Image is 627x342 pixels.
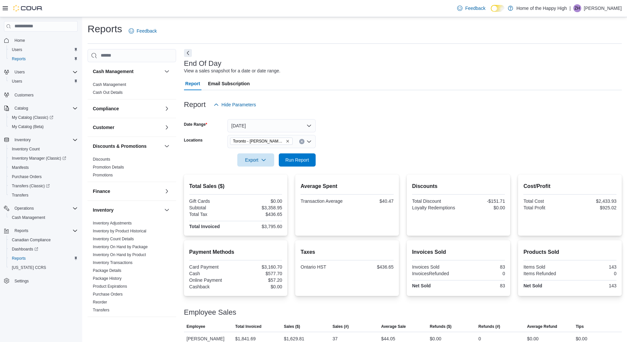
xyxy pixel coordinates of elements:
span: Inventory by Product Historical [93,228,146,234]
span: Users [9,77,78,85]
span: Inventory Transactions [93,260,133,265]
h3: Inventory [93,207,114,213]
a: Cash Management [9,214,48,222]
p: Home of the Happy High [516,4,567,12]
h2: Taxes [300,248,394,256]
span: Washington CCRS [9,264,78,272]
button: Remove Toronto - Danforth Ave - Friendly Stranger from selection in this group [286,139,290,143]
span: Inventory On Hand by Product [93,252,146,257]
div: $3,795.60 [237,224,282,229]
span: My Catalog (Classic) [9,114,78,121]
span: Reports [14,228,28,233]
button: Catalog [12,104,31,112]
span: Email Subscription [208,77,250,90]
button: Finance [163,187,171,195]
label: Locations [184,138,203,143]
button: Next [184,49,192,57]
div: Gift Cards [189,198,234,204]
a: Transfers (Classic) [7,181,80,191]
span: Reports [12,256,26,261]
div: $40.47 [349,198,394,204]
span: Report [185,77,200,90]
a: Cash Management [93,82,126,87]
span: Dashboards [9,245,78,253]
a: Purchase Orders [9,173,44,181]
h3: Compliance [93,105,119,112]
span: Refunds (#) [479,324,500,329]
p: | [569,4,571,12]
div: 83 [460,264,505,270]
span: Employee [187,324,205,329]
a: Inventory Adjustments [93,221,132,225]
div: Ontario HST [300,264,346,270]
a: Inventory On Hand by Product [93,252,146,257]
button: Inventory [1,135,80,145]
span: My Catalog (Beta) [12,124,44,129]
div: $0.00 [237,284,282,289]
button: Home [1,36,80,45]
button: Compliance [163,105,171,113]
button: Inventory [12,136,33,144]
span: My Catalog (Beta) [9,123,78,131]
span: Purchase Orders [93,292,123,297]
div: Loyalty Redemptions [412,205,457,210]
a: Home [12,37,28,44]
h2: Payment Methods [189,248,282,256]
button: Users [7,45,80,54]
span: Users [12,79,22,84]
a: Promotions [93,173,113,177]
button: Transfers [7,191,80,200]
div: 83 [460,283,505,288]
span: Manifests [9,164,78,171]
span: Users [9,46,78,54]
div: $3,358.95 [237,205,282,210]
button: Settings [1,276,80,286]
button: Run Report [279,153,316,167]
a: Cash Out Details [93,90,123,95]
button: Users [12,68,27,76]
button: Compliance [93,105,162,112]
div: View a sales snapshot for a date or date range. [184,67,280,74]
div: InvoicesRefunded [412,271,457,276]
strong: Total Invoiced [189,224,220,229]
h2: Cost/Profit [523,182,616,190]
button: Canadian Compliance [7,235,80,245]
a: Package History [93,276,121,281]
span: Users [12,68,78,76]
div: Online Payment [189,277,234,283]
button: Purchase Orders [7,172,80,181]
button: Cash Management [163,67,171,75]
span: Operations [14,206,34,211]
div: $3,160.70 [237,264,282,270]
span: [US_STATE] CCRS [12,265,46,270]
span: Canadian Compliance [12,237,51,243]
h3: Discounts & Promotions [93,143,146,149]
div: Subtotal [189,205,234,210]
div: Items Refunded [523,271,568,276]
span: Inventory [12,136,78,144]
a: Inventory by Product Historical [93,229,146,233]
a: Customers [12,91,36,99]
button: Catalog [1,104,80,113]
p: [PERSON_NAME] [584,4,622,12]
a: Manifests [9,164,31,171]
a: Discounts [93,157,110,162]
a: Reorder [93,300,107,304]
button: Reports [7,54,80,64]
a: Product Expirations [93,284,127,289]
label: Date Range [184,122,207,127]
div: $925.02 [571,205,616,210]
a: Transfers (Classic) [9,182,52,190]
button: [US_STATE] CCRS [7,263,80,272]
a: Package Details [93,268,121,273]
div: Transaction Average [300,198,346,204]
span: Hide Parameters [222,101,256,108]
button: Cash Management [7,213,80,222]
button: Customer [93,124,162,131]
